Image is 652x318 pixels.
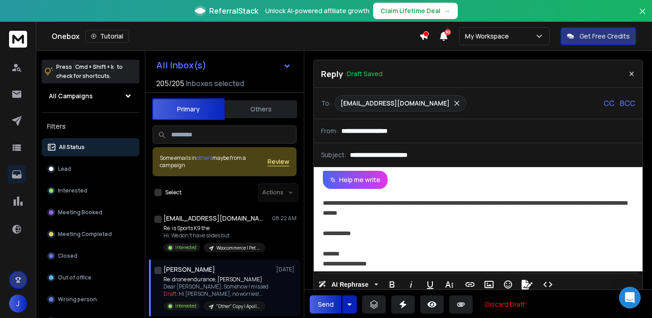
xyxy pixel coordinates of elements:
span: ReferralStack [209,5,258,16]
p: [EMAIL_ADDRESS][DOMAIN_NAME] [340,99,450,108]
p: "Other" Copy | Apollo (drone, uav) | Decision makers | [DATE] [216,303,260,310]
h3: Inboxes selected [186,78,244,89]
p: My Workspace [465,32,513,41]
div: Open Intercom Messenger [619,287,641,308]
p: CC [604,98,614,109]
button: Discard Draft [478,295,532,313]
button: Tutorial [85,30,129,43]
p: Meeting Booked [58,209,102,216]
button: More Text [441,275,458,294]
button: Bold (⌘B) [384,275,401,294]
button: Send [310,295,341,313]
span: Cmd + Shift + k [74,62,115,72]
span: 205 / 205 [156,78,184,89]
button: All Campaigns [42,87,139,105]
button: Out of office [42,269,139,287]
p: Press to check for shortcuts. [56,63,123,81]
h1: All Campaigns [49,92,93,101]
button: All Status [42,138,139,156]
p: Closed [58,252,77,260]
button: Wrong person [42,290,139,308]
button: Get Free Credits [561,27,636,45]
p: All Status [59,144,85,151]
p: From: [321,126,338,135]
p: Wrong person [58,296,97,303]
p: Hi, We don't have slides but [163,232,265,239]
span: Hi [PERSON_NAME], no worries! ... [179,290,263,298]
button: Emoticons [499,275,517,294]
span: AI Rephrase [330,281,370,289]
span: 50 [445,29,451,35]
button: Closed [42,247,139,265]
button: Italic (⌘I) [403,275,420,294]
button: Others [225,99,297,119]
p: BCC [620,98,635,109]
button: All Inbox(s) [149,56,298,74]
p: Interested [58,187,87,194]
p: To: [321,99,331,108]
label: Select [165,189,182,196]
button: Meeting Completed [42,225,139,243]
h3: Filters [42,120,139,133]
button: Close banner [637,5,648,27]
p: 08:22 AM [272,215,297,222]
span: Draft: [163,290,178,298]
button: AI Rephrase [316,275,380,294]
p: Interested [175,244,197,251]
h1: All Inbox(s) [156,61,206,70]
button: Insert Image (⌘P) [480,275,498,294]
button: Meeting Booked [42,203,139,222]
p: [DATE] [276,266,297,273]
h1: [EMAIL_ADDRESS][DOMAIN_NAME] [163,214,263,223]
p: Unlock AI-powered affiliate growth [265,6,369,15]
div: Onebox [52,30,419,43]
button: J [9,294,27,313]
p: Dear [PERSON_NAME], Somehow I missed [163,283,268,290]
p: Lead [58,165,71,173]
button: Signature [518,275,536,294]
button: Primary [152,98,225,120]
p: Interested [175,303,197,309]
p: Reply [321,67,343,80]
button: Claim Lifetime Deal→ [373,3,458,19]
div: Some emails in maybe from a campaign [160,154,268,169]
button: Insert Link (⌘K) [461,275,479,294]
p: Woocommerce | Pet Food & Supplies | [GEOGRAPHIC_DATA] | Eerik's unhinged, shorter | [DATE] [216,245,260,251]
button: Help me write [323,171,388,189]
button: Review [268,157,289,166]
button: Interested [42,182,139,200]
button: Lead [42,160,139,178]
p: Meeting Completed [58,231,112,238]
h1: [PERSON_NAME] [163,265,215,274]
p: Re: drone endurance, [PERSON_NAME] [163,276,268,283]
p: Re: is Sports K9 the [163,225,265,232]
span: → [444,6,451,15]
button: Code View [539,275,556,294]
p: Draft Saved [347,69,383,78]
span: others [197,154,212,162]
p: Subject: [321,150,346,159]
p: Get Free Credits [580,32,630,41]
p: Out of office [58,274,91,281]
